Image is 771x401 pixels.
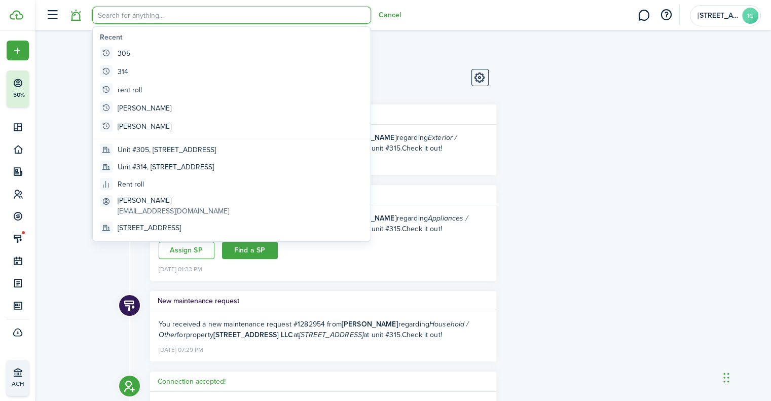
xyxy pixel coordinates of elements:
[159,319,469,340] ng-component: You received a new maintenance request #1282954 from regarding for Check it out!
[222,242,278,259] a: Find a SP
[118,162,214,172] global-search-item-title: Unit #314, [STREET_ADDRESS]
[118,121,171,132] global-search-item-title: [PERSON_NAME]
[118,144,216,155] global-search-item-title: Unit #305, [STREET_ADDRESS]
[159,242,214,259] a: Assign SP
[43,6,62,25] button: Open sidebar
[7,360,29,396] a: ACH
[10,10,23,20] img: TenantCloud
[100,32,368,43] global-search-list-title: Recent
[159,342,203,355] time: [DATE] 07:29 PM
[92,7,371,24] input: Search for anything...
[96,99,368,117] global-search-item: [PERSON_NAME]
[213,330,293,340] b: [STREET_ADDRESS] LLC
[723,362,729,393] div: Drag
[158,296,239,306] h5: New maintenance request
[12,379,71,388] p: ACH
[13,91,25,99] p: 50%
[118,103,171,114] global-search-item-title: [PERSON_NAME]
[118,66,128,77] global-search-item-title: 314
[657,7,675,24] button: Open resource center
[96,62,368,81] global-search-item: 314
[118,206,229,216] global-search-item-description: [EMAIL_ADDRESS][DOMAIN_NAME]
[118,179,144,190] global-search-item-title: Rent roll
[96,117,368,135] global-search-item: [PERSON_NAME]
[159,262,202,275] time: [DATE] 01:33 PM
[118,48,130,59] global-search-item-title: 305
[299,330,363,340] i: [STREET_ADDRESS]
[720,352,771,401] iframe: Chat Widget
[159,319,469,340] i: Household / Other
[159,213,468,234] i: Appliances / Other
[742,8,758,24] avatar-text: 1G
[96,44,368,62] global-search-item: 305
[342,319,398,330] b: [PERSON_NAME]
[379,11,401,19] button: Cancel
[96,81,368,99] global-search-item: rent roll
[158,376,226,387] h5: Connection accepted!
[118,85,142,95] global-search-item-title: rent roll
[7,41,29,60] button: Open menu
[118,223,181,233] global-search-item-title: [STREET_ADDRESS]
[7,70,91,107] button: 50%
[186,330,402,340] span: property at at unit #315.
[634,3,653,28] a: Messaging
[697,12,738,19] span: 153 Green St LLC
[118,195,229,206] global-search-item-title: [PERSON_NAME]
